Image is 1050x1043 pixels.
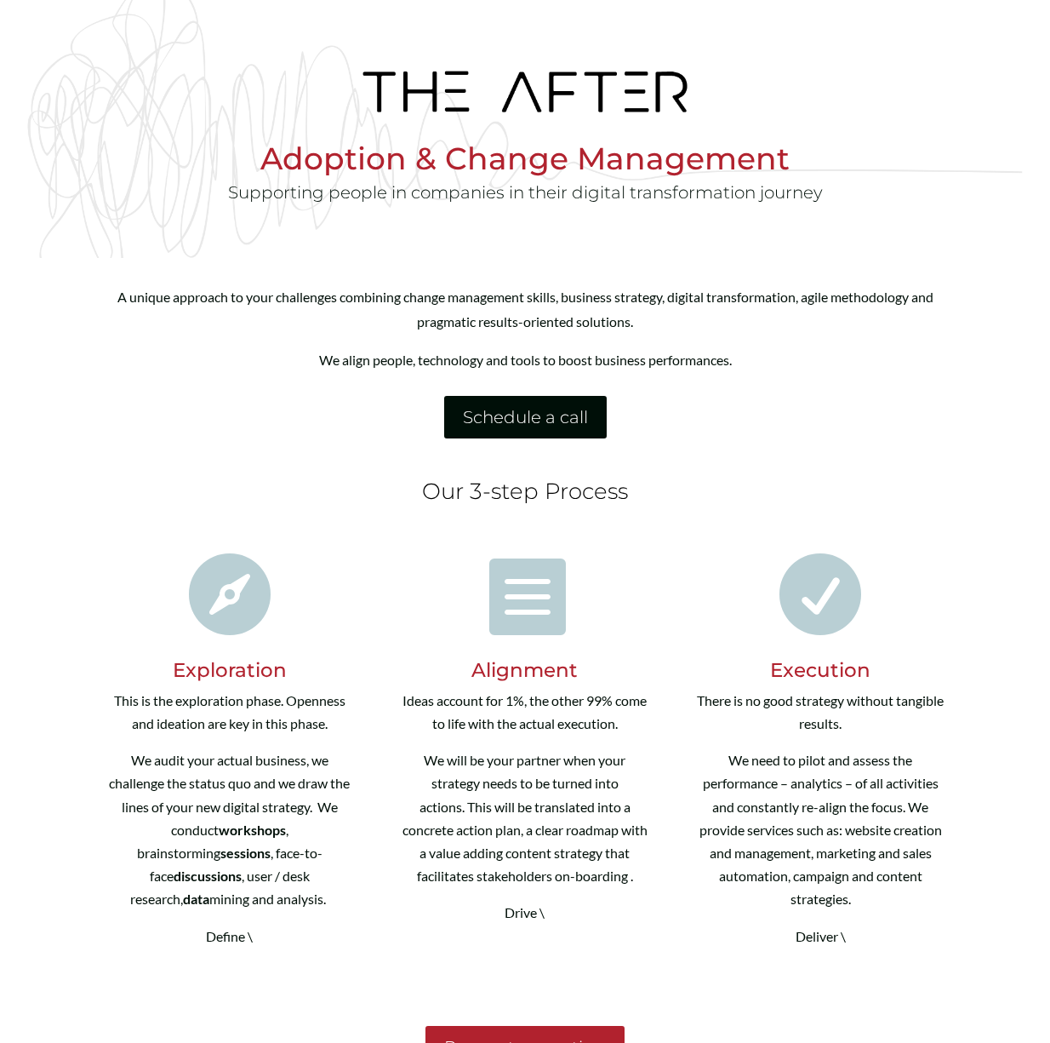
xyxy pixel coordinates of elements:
[779,553,861,635] span: 
[401,689,650,748] p: Ideas account for 1%, the other 99% come to life with the actual execution.
[105,143,944,182] h1: Adoption & Change Management
[696,925,945,961] p: Deliver \
[105,285,944,348] p: A unique approach to your challenges combining change management skills, business strategy, digit...
[401,748,650,901] p: We will be your partner when your strategy needs to be turned into actions. This will be translat...
[484,553,566,635] span: 
[183,891,209,907] strong: data
[189,553,271,635] span: 
[401,901,650,924] p: Drive \
[105,748,354,924] p: We audit your actual business, we challenge the status quo and we draw the lines of your new digi...
[219,822,286,838] strong: workshops
[105,348,944,373] p: We align people, technology and tools to boost business performances.
[444,396,607,438] a: Schedule a call
[105,689,354,748] p: This is the exploration phase. Openness and ideation are key in this phase.
[220,845,271,861] strong: sessions
[228,182,823,203] span: Supporting people in companies in their digital transformation journey
[105,925,354,948] p: Define \
[173,658,287,682] span: Exploration
[105,480,944,511] h2: Our 3-step Process
[770,658,870,682] span: Execution
[696,748,945,924] p: We need to pilot and assess the performance – analytics – of all activities and constantly re-ali...
[471,658,578,682] span: Alignment
[696,689,945,748] p: There is no good strategy without tangible results.
[174,868,242,884] strong: discussions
